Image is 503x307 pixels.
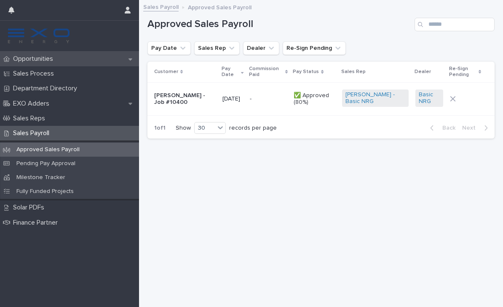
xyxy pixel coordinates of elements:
[293,67,319,76] p: Pay Status
[10,204,51,212] p: Solar PDFs
[449,64,476,80] p: Re-Sign Pending
[147,18,411,30] h1: Approved Sales Payroll
[419,91,440,106] a: Basic NRG
[283,41,346,55] button: Re-Sign Pending
[10,160,82,167] p: Pending Pay Approval
[10,188,80,195] p: Fully Funded Projects
[147,41,191,55] button: Pay Date
[195,124,215,133] div: 30
[222,64,239,80] p: Pay Date
[415,67,431,76] p: Dealer
[229,125,277,132] p: records per page
[243,41,279,55] button: Dealer
[176,125,191,132] p: Show
[10,146,86,153] p: Approved Sales Payroll
[147,82,495,116] tr: [PERSON_NAME] - Job #10400[DATE]-- ✅ Approved (80%)[PERSON_NAME] - Basic NRG Basic NRG
[10,129,56,137] p: Sales Payroll
[250,94,253,103] p: -
[10,84,84,92] p: Department Directory
[10,219,64,227] p: Finance Partner
[222,95,243,103] p: [DATE]
[7,27,71,44] img: FKS5r6ZBThi8E5hshIGi
[194,41,240,55] button: Sales Rep
[10,70,61,78] p: Sales Process
[154,67,178,76] p: Customer
[415,18,495,31] input: Search
[10,100,56,108] p: EXO Adders
[147,118,172,139] p: 1 of 1
[459,124,495,132] button: Next
[143,2,179,11] a: Sales Payroll
[10,174,72,181] p: Milestone Tracker
[423,124,459,132] button: Back
[10,114,52,122] p: Sales Reps
[437,125,455,131] span: Back
[188,2,251,11] p: Approved Sales Payroll
[10,55,60,63] p: Opportunities
[294,92,335,106] p: ✅ Approved (80%)
[462,125,481,131] span: Next
[249,64,283,80] p: Commission Paid
[154,92,216,106] p: [PERSON_NAME] - Job #10400
[345,91,405,106] a: [PERSON_NAME] - Basic NRG
[341,67,366,76] p: Sales Rep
